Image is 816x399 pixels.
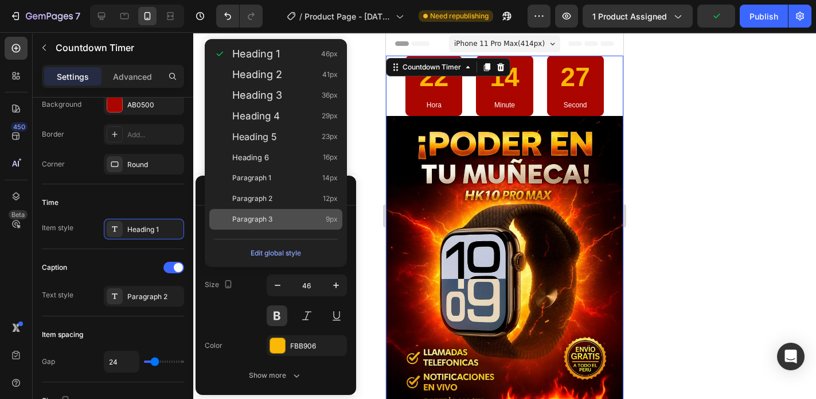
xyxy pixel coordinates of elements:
div: Item style [42,223,73,233]
span: 23px [322,131,338,142]
span: Heading 6 [232,152,269,163]
button: 7 [5,5,85,28]
div: Corner [42,159,65,169]
span: 41px [322,69,338,80]
span: 36px [322,90,338,101]
span: Need republishing [430,11,489,21]
p: 7 [75,9,80,23]
span: 46px [321,48,338,60]
div: Open Intercom Messenger [777,343,805,370]
span: Heading 1 [232,48,280,60]
button: Show more [205,365,347,386]
div: Beta [9,210,28,219]
div: Item spacing [42,330,83,340]
span: 14px [322,172,338,184]
span: Paragraph 3 [232,214,272,225]
p: Settings [57,71,89,83]
span: Heading 3 [232,90,282,101]
span: Product Page - [DATE] 17:23:49 [304,10,391,22]
span: 9px [326,214,338,225]
span: Heading 2 [232,69,282,80]
div: Edit global style [251,246,301,260]
span: 12px [323,193,338,204]
span: Heading 5 [232,131,277,142]
div: FBB906 [290,341,344,351]
div: Undo/Redo [216,5,263,28]
span: 1 product assigned [592,10,667,22]
button: Edit global style [214,244,338,262]
div: Border [42,129,64,140]
span: Heading 4 [232,110,280,122]
button: 1 product assigned [583,5,693,28]
iframe: Design area [386,32,623,399]
div: Round [127,160,181,170]
div: Time [42,197,58,208]
input: Auto [104,351,139,372]
span: 16px [323,152,338,163]
div: AB0500 [127,100,181,110]
div: Show more [249,370,302,381]
p: Countdown Timer [56,41,179,55]
p: Advanced [113,71,152,83]
div: Gap [42,357,55,367]
span: Paragraph 1 [232,172,271,184]
span: Paragraph 2 [232,193,272,204]
div: Background [42,99,81,110]
span: / [299,10,302,22]
button: Publish [740,5,788,28]
div: 450 [11,122,28,131]
div: Publish [749,10,778,22]
div: Add... [127,130,181,140]
div: Color [205,340,222,351]
div: Heading 1 [127,224,181,235]
div: Size [205,277,235,293]
div: Caption [42,262,67,273]
div: Paragraph 2 [127,292,181,302]
span: 29px [322,110,338,122]
div: Text style [42,290,73,300]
